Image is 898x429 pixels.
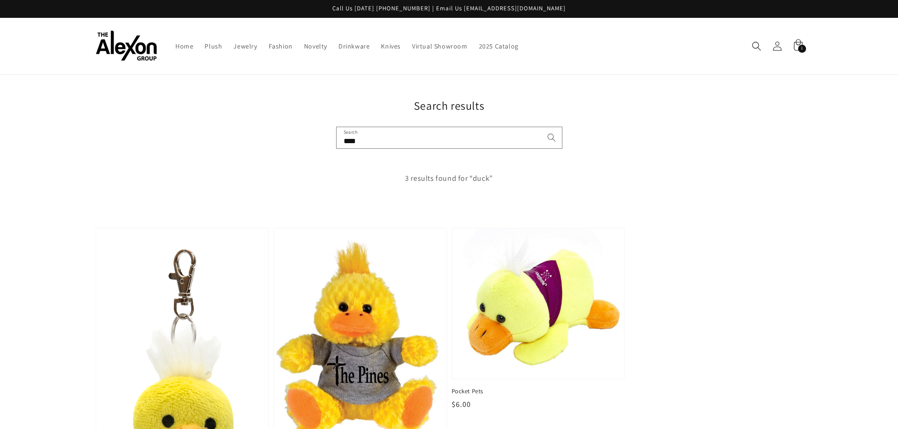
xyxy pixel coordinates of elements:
p: 3 results found for “duck” [96,172,803,186]
span: Plush [205,42,222,50]
a: Jewelry [228,36,263,56]
span: Jewelry [233,42,257,50]
span: Fashion [269,42,293,50]
summary: Search [746,36,767,57]
span: 2025 Catalog [479,42,519,50]
button: Search [541,127,562,148]
a: Novelty [298,36,333,56]
span: 1 [801,45,803,53]
a: Fashion [263,36,298,56]
span: Home [175,42,193,50]
span: Novelty [304,42,327,50]
span: Knives [381,42,401,50]
span: Pocket Pets [452,387,625,396]
a: Home [170,36,199,56]
a: Drinkware [333,36,375,56]
a: Pocket Pets $6.00 [452,228,625,410]
a: Plush [199,36,228,56]
a: Virtual Showroom [406,36,473,56]
span: $6.00 [452,399,471,409]
a: Knives [375,36,406,56]
a: 2025 Catalog [473,36,524,56]
span: Drinkware [338,42,370,50]
img: The Alexon Group [96,31,157,61]
h1: Search results [96,98,803,113]
span: Virtual Showroom [412,42,468,50]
